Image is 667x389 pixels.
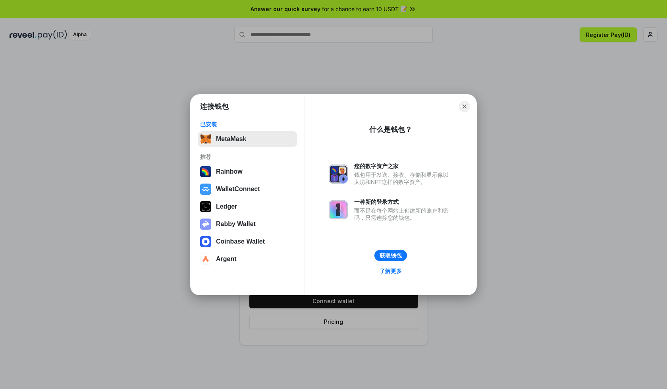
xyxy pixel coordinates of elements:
[329,200,348,219] img: svg+xml,%3Csvg%20xmlns%3D%22http%3A%2F%2Fwww.w3.org%2F2000%2Fsvg%22%20fill%3D%22none%22%20viewBox...
[200,153,295,161] div: 推荐
[198,199,297,215] button: Ledger
[200,236,211,247] img: svg+xml,%3Csvg%20width%3D%2228%22%20height%3D%2228%22%20viewBox%3D%220%200%2028%2028%22%20fill%3D...
[200,134,211,145] img: svg+xml,%3Csvg%20fill%3D%22none%22%20height%3D%2233%22%20viewBox%3D%220%200%2035%2033%22%20width%...
[216,238,265,245] div: Coinbase Wallet
[198,251,297,267] button: Argent
[198,234,297,250] button: Coinbase Wallet
[200,201,211,212] img: svg+xml,%3Csvg%20xmlns%3D%22http%3A%2F%2Fwww.w3.org%2F2000%2Fsvg%22%20width%3D%2228%22%20height%3...
[200,166,211,177] img: svg+xml,%3Csvg%20width%3D%22120%22%20height%3D%22120%22%20viewBox%3D%220%200%20120%20120%22%20fil...
[380,252,402,259] div: 获取钱包
[216,186,260,193] div: WalletConnect
[200,184,211,195] img: svg+xml,%3Csvg%20width%3D%2228%22%20height%3D%2228%22%20viewBox%3D%220%200%2028%2028%22%20fill%3D...
[200,102,229,111] h1: 连接钱包
[216,203,237,210] div: Ledger
[216,135,246,143] div: MetaMask
[375,266,407,276] a: 了解更多
[198,131,297,147] button: MetaMask
[216,168,243,175] div: Rainbow
[459,101,470,112] button: Close
[200,254,211,265] img: svg+xml,%3Csvg%20width%3D%2228%22%20height%3D%2228%22%20viewBox%3D%220%200%2028%2028%22%20fill%3D...
[354,163,453,170] div: 您的数字资产之家
[380,267,402,275] div: 了解更多
[216,221,256,228] div: Rabby Wallet
[354,198,453,205] div: 一种新的登录方式
[198,181,297,197] button: WalletConnect
[198,216,297,232] button: Rabby Wallet
[216,255,237,263] div: Argent
[200,219,211,230] img: svg+xml,%3Csvg%20xmlns%3D%22http%3A%2F%2Fwww.w3.org%2F2000%2Fsvg%22%20fill%3D%22none%22%20viewBox...
[329,165,348,184] img: svg+xml,%3Csvg%20xmlns%3D%22http%3A%2F%2Fwww.w3.org%2F2000%2Fsvg%22%20fill%3D%22none%22%20viewBox...
[354,171,453,186] div: 钱包用于发送、接收、存储和显示像以太坊和NFT这样的数字资产。
[198,164,297,180] button: Rainbow
[369,125,412,134] div: 什么是钱包？
[200,121,295,128] div: 已安装
[354,207,453,221] div: 而不是在每个网站上创建新的账户和密码，只需连接您的钱包。
[374,250,407,261] button: 获取钱包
